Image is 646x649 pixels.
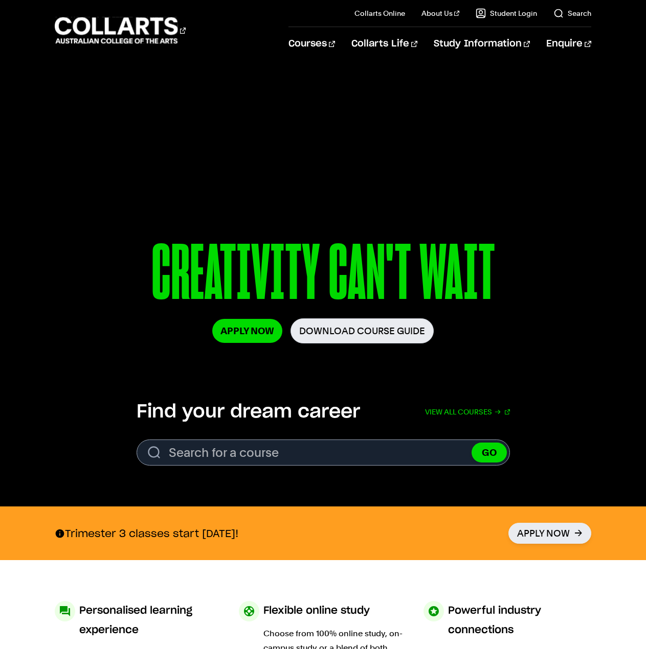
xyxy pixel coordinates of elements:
[137,439,510,466] form: Search
[55,527,238,540] p: Trimester 3 classes start [DATE]!
[553,8,591,18] a: Search
[291,318,434,343] a: Download Course Guide
[79,601,222,640] h3: Personalised learning experience
[508,523,591,544] a: Apply Now
[472,443,507,462] button: GO
[288,27,335,61] a: Courses
[55,16,186,45] div: Go to homepage
[137,401,360,423] h2: Find your dream career
[546,27,591,61] a: Enquire
[354,8,405,18] a: Collarts Online
[434,27,530,61] a: Study Information
[476,8,537,18] a: Student Login
[351,27,417,61] a: Collarts Life
[421,8,459,18] a: About Us
[137,439,510,466] input: Search for a course
[448,601,591,640] h3: Powerful industry connections
[425,401,510,423] a: View all courses
[263,601,370,620] h3: Flexible online study
[55,234,591,318] p: CREATIVITY CAN'T WAIT
[212,319,282,343] a: Apply Now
